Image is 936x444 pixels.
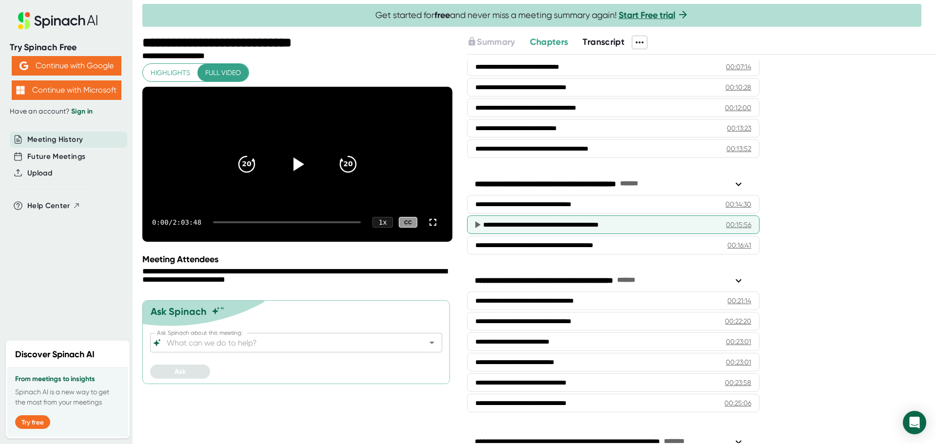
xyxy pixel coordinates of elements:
[727,240,751,250] div: 00:16:41
[15,348,95,361] h2: Discover Spinach AI
[583,37,624,47] span: Transcript
[12,80,121,100] button: Continue with Microsoft
[725,199,751,209] div: 00:14:30
[151,67,190,79] span: Highlights
[27,200,80,212] button: Help Center
[27,151,85,162] button: Future Meetings
[726,62,751,72] div: 00:07:14
[10,42,123,53] div: Try Spinach Free
[530,37,568,47] span: Chapters
[725,316,751,326] div: 00:22:20
[727,296,751,306] div: 00:21:14
[727,123,751,133] div: 00:13:23
[27,200,70,212] span: Help Center
[15,375,120,383] h3: From meetings to insights
[726,337,751,347] div: 00:23:01
[142,254,455,265] div: Meeting Attendees
[619,10,675,20] a: Start Free trial
[477,37,515,47] span: Summary
[15,387,120,407] p: Spinach AI is a new way to get the most from your meetings
[143,64,198,82] button: Highlights
[530,36,568,49] button: Chapters
[205,67,241,79] span: Full video
[467,36,515,49] button: Summary
[372,217,393,228] div: 1 x
[197,64,249,82] button: Full video
[10,107,123,116] div: Have an account?
[175,367,186,376] span: Ask
[15,415,50,429] button: Try free
[726,357,751,367] div: 00:23:01
[151,306,207,317] div: Ask Spinach
[726,144,751,154] div: 00:13:52
[71,107,93,116] a: Sign in
[903,411,926,434] div: Open Intercom Messenger
[725,103,751,113] div: 00:12:00
[375,10,689,21] span: Get started for and never miss a meeting summary again!
[724,398,751,408] div: 00:25:06
[12,56,121,76] button: Continue with Google
[19,61,28,70] img: Aehbyd4JwY73AAAAAElFTkSuQmCC
[725,378,751,387] div: 00:23:58
[726,220,751,230] div: 00:15:56
[27,168,52,179] button: Upload
[165,336,410,349] input: What can we do to help?
[27,134,83,145] button: Meeting History
[467,36,529,49] div: Upgrade to access
[425,336,439,349] button: Open
[725,82,751,92] div: 00:10:28
[399,217,417,228] div: CC
[434,10,450,20] b: free
[150,365,210,379] button: Ask
[152,218,201,226] div: 0:00 / 2:03:48
[583,36,624,49] button: Transcript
